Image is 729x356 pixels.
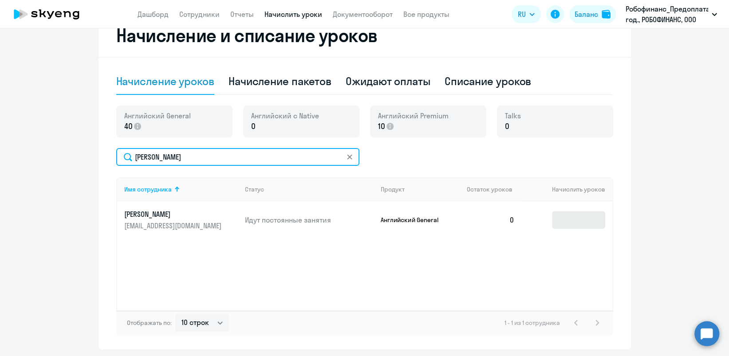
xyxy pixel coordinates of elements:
div: Ожидают оплаты [346,74,430,88]
p: [PERSON_NAME] [124,209,224,219]
div: Продукт [381,185,460,193]
div: Списание уроков [445,74,532,88]
div: Имя сотрудника [124,185,238,193]
span: Английский General [124,111,191,121]
span: 1 - 1 из 1 сотрудника [504,319,560,327]
div: Остаток уроков [467,185,522,193]
div: Баланс [575,9,598,20]
div: Начисление пакетов [229,74,331,88]
p: Английский General [381,216,447,224]
span: Отображать по: [127,319,172,327]
span: 40 [124,121,133,132]
div: Статус [245,185,264,193]
a: Дашборд [138,10,169,19]
span: Английский с Native [251,111,319,121]
a: Все продукты [403,10,449,19]
a: Документооборот [333,10,393,19]
span: Английский Premium [378,111,449,121]
span: Talks [505,111,521,121]
div: Продукт [381,185,405,193]
th: Начислить уроков [521,177,612,201]
a: Сотрудники [179,10,220,19]
button: Балансbalance [569,5,616,23]
input: Поиск по имени, email, продукту или статусу [116,148,359,166]
span: 10 [378,121,385,132]
p: Робофинанс_Предоплата_Договор_2025 год., РОБОФИНАНС, ООО [626,4,708,25]
a: Начислить уроки [264,10,322,19]
div: Начисление уроков [116,74,214,88]
div: Статус [245,185,374,193]
span: Остаток уроков [467,185,512,193]
span: 0 [251,121,256,132]
button: Робофинанс_Предоплата_Договор_2025 год., РОБОФИНАНС, ООО [621,4,721,25]
h2: Начисление и списание уроков [116,25,613,46]
div: Имя сотрудника [124,185,172,193]
p: Идут постоянные занятия [245,215,374,225]
a: Отчеты [230,10,254,19]
a: [PERSON_NAME][EMAIL_ADDRESS][DOMAIN_NAME] [124,209,238,231]
span: 0 [505,121,509,132]
td: 0 [460,201,522,239]
span: RU [518,9,526,20]
p: [EMAIL_ADDRESS][DOMAIN_NAME] [124,221,224,231]
button: RU [512,5,541,23]
img: balance [602,10,611,19]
